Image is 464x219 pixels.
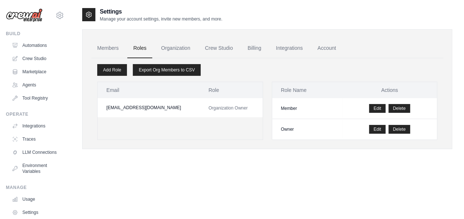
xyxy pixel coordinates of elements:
[9,160,64,177] a: Environment Variables
[98,82,200,98] th: Email
[208,105,248,111] span: Organization Owner
[311,38,342,58] a: Account
[100,16,222,22] p: Manage your account settings, invite new members, and more.
[388,125,410,134] button: Delete
[9,79,64,91] a: Agents
[9,120,64,132] a: Integrations
[242,38,267,58] a: Billing
[91,38,124,58] a: Members
[97,64,127,76] a: Add Role
[9,53,64,64] a: Crew Studio
[127,38,152,58] a: Roles
[9,193,64,205] a: Usage
[388,104,410,113] button: Delete
[9,92,64,104] a: Tool Registry
[272,119,342,140] td: Owner
[98,98,200,117] td: [EMAIL_ADDRESS][DOMAIN_NAME]
[342,82,437,98] th: Actions
[6,8,43,22] img: Logo
[369,104,386,113] a: Edit
[9,133,64,145] a: Traces
[200,82,262,98] th: Role
[9,146,64,158] a: LLM Connections
[270,38,308,58] a: Integrations
[369,125,386,134] a: Edit
[9,40,64,51] a: Automations
[133,64,201,76] a: Export Org Members to CSV
[100,7,222,16] h2: Settings
[6,185,64,190] div: Manage
[9,66,64,78] a: Marketplace
[6,111,64,117] div: Operate
[155,38,196,58] a: Organization
[9,207,64,218] a: Settings
[272,82,342,98] th: Role Name
[6,31,64,37] div: Build
[199,38,239,58] a: Crew Studio
[272,98,342,119] td: Member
